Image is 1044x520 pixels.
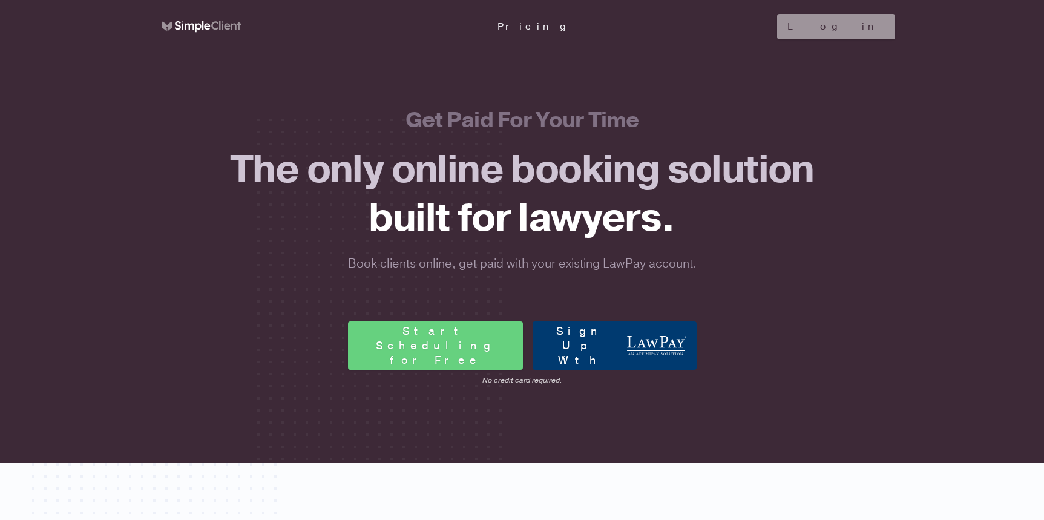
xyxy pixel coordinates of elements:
[149,146,895,243] h2: The only online booking solution
[497,20,571,33] a: Pricing
[369,192,675,245] span: built for lawyers.
[290,255,755,273] p: Book clients online, get paid with your existing LawPay account.
[533,321,697,370] a: Sign Up With
[777,14,895,39] a: Log in
[149,107,895,134] h3: Get Paid For Your Time
[348,321,523,370] a: Start Scheduling for Free
[149,15,254,39] a: Go to the homepage
[149,15,254,39] svg: SimpleClient Logo
[348,375,697,386] span: No credit card required.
